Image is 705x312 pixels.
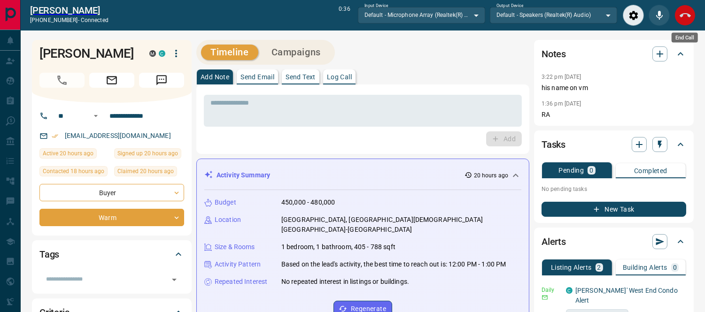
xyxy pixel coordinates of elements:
p: Repeated Interest [215,277,267,287]
div: Mon Aug 18 2025 [39,166,109,179]
div: Tags [39,243,184,266]
div: condos.ca [566,287,573,294]
p: Size & Rooms [215,242,255,252]
div: Mon Aug 18 2025 [114,166,184,179]
h2: Tags [39,247,59,262]
p: Based on the lead's activity, the best time to reach out is: 12:00 PM - 1:00 PM [281,259,506,269]
p: his name on vm [542,83,686,93]
button: Timeline [201,45,258,60]
div: Default - Microphone Array (Realtek(R) Audio) [358,7,485,23]
span: Call [39,73,85,88]
p: 0 [673,264,677,271]
div: Warm [39,209,184,226]
p: No repeated interest in listings or buildings. [281,277,409,287]
div: Alerts [542,230,686,253]
div: End Call [674,5,696,26]
p: Send Text [286,74,316,80]
a: [PERSON_NAME]' West End Condo Alert [575,287,678,304]
div: Notes [542,43,686,65]
h2: Alerts [542,234,566,249]
p: 2 [597,264,601,271]
p: Listing Alerts [551,264,592,271]
p: Building Alerts [623,264,667,271]
span: Email [89,73,134,88]
button: Campaigns [262,45,330,60]
p: Log Call [327,74,352,80]
svg: Email Verified [52,133,58,139]
div: Mute [649,5,670,26]
button: Open [90,110,101,122]
p: Daily [542,286,560,294]
h2: Tasks [542,137,566,152]
p: 0:36 [339,5,350,26]
a: [EMAIL_ADDRESS][DOMAIN_NAME] [65,132,171,139]
p: [GEOGRAPHIC_DATA], [GEOGRAPHIC_DATA][DEMOGRAPHIC_DATA][GEOGRAPHIC_DATA]-[GEOGRAPHIC_DATA] [281,215,521,235]
span: Contacted 18 hours ago [43,167,104,176]
a: [PERSON_NAME] [30,5,108,16]
p: Budget [215,198,236,207]
p: Activity Summary [217,170,270,180]
p: RA [542,110,686,120]
p: 20 hours ago [474,171,508,180]
h1: [PERSON_NAME] [39,46,135,61]
div: Mon Aug 18 2025 [114,148,184,161]
div: End Call [672,33,698,43]
p: 1 bedroom, 1 bathroom, 405 - 788 sqft [281,242,395,252]
p: [PHONE_NUMBER] - [30,16,108,24]
p: No pending tasks [542,182,686,196]
p: 1:36 pm [DATE] [542,100,581,107]
div: Mon Aug 18 2025 [39,148,109,161]
h2: Notes [542,46,566,61]
p: 0 [589,167,593,174]
div: mrloft.ca [149,50,156,57]
p: Location [215,215,241,225]
p: Activity Pattern [215,259,261,269]
div: Tasks [542,133,686,156]
p: 450,000 - 480,000 [281,198,335,207]
div: Audio Settings [623,5,644,26]
div: condos.ca [159,50,165,57]
p: Pending [558,167,584,174]
span: Active 20 hours ago [43,149,93,158]
span: Message [139,73,184,88]
label: Output Device [496,3,523,9]
button: Open [168,273,181,286]
div: Activity Summary20 hours ago [204,167,521,184]
span: connected [81,17,108,23]
div: Buyer [39,184,184,201]
p: Completed [634,167,667,174]
label: Input Device [364,3,388,9]
p: Send Email [240,74,274,80]
span: Signed up 20 hours ago [117,149,178,158]
svg: Email [542,294,548,301]
span: Claimed 20 hours ago [117,167,174,176]
p: Add Note [201,74,229,80]
p: 3:22 pm [DATE] [542,74,581,80]
button: New Task [542,202,686,217]
div: Default - Speakers (Realtek(R) Audio) [490,7,617,23]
